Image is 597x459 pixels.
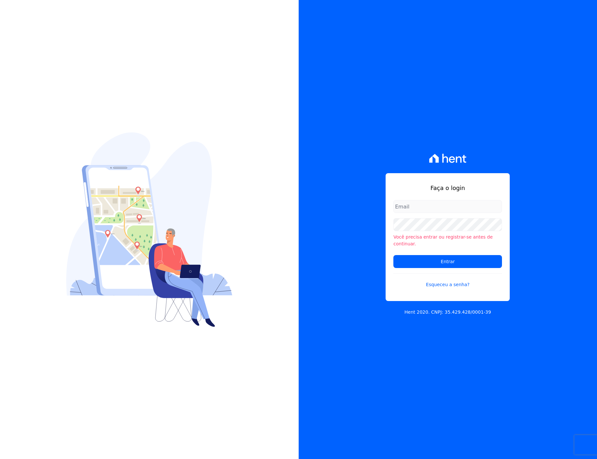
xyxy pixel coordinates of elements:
li: Você precisa entrar ou registrar-se antes de continuar. [393,234,502,247]
input: Email [393,200,502,213]
h1: Faça o login [393,184,502,192]
a: Esqueceu a senha? [393,273,502,288]
input: Entrar [393,255,502,268]
p: Hent 2020. CNPJ: 35.429.428/0001-39 [404,309,491,316]
img: Login [66,132,232,327]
